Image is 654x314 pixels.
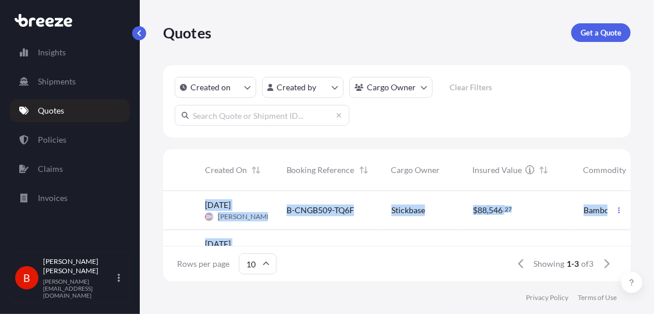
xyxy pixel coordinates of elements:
[391,204,425,216] span: Stickbase
[526,293,568,302] a: Privacy Policy
[190,82,231,93] p: Created on
[349,77,433,98] button: cargoOwner Filter options
[38,134,66,146] p: Policies
[450,82,493,93] p: Clear Filters
[277,82,317,93] p: Created by
[478,245,492,253] span: 188
[505,207,512,211] span: 27
[537,163,551,177] button: Sort
[578,293,617,302] a: Terms of Use
[10,157,130,181] a: Claims
[584,164,627,176] span: Commodity
[567,258,579,270] span: 1-3
[487,206,489,214] span: ,
[175,105,349,126] input: Search Quote or Shipment ID...
[478,206,487,214] span: 88
[391,164,440,176] span: Cargo Owner
[10,70,130,93] a: Shipments
[38,105,64,117] p: Quotes
[175,77,256,98] button: createdOn Filter options
[205,164,247,176] span: Created On
[287,244,354,255] span: B-GBGB509-EBEV
[249,163,263,177] button: Sort
[218,212,273,221] span: [PERSON_NAME]
[287,164,355,176] span: Booking Reference
[23,272,30,284] span: B
[489,206,503,214] span: 546
[503,207,504,211] span: .
[262,77,344,98] button: createdBy Filter options
[10,99,130,122] a: Quotes
[391,244,434,255] span: Freightcore
[163,23,211,42] p: Quotes
[534,258,565,270] span: Showing
[206,211,213,223] span: BM
[571,23,631,42] a: Get a Quote
[205,238,231,250] span: [DATE]
[287,204,354,216] span: B-CNGB509-TQ6F
[582,258,594,270] span: of 3
[43,257,115,276] p: [PERSON_NAME] [PERSON_NAME]
[473,245,478,253] span: £
[629,163,643,177] button: Sort
[205,199,231,211] span: [DATE]
[473,164,522,176] span: Insured Value
[367,82,416,93] p: Cargo Owner
[38,163,63,175] p: Claims
[581,27,621,38] p: Get a Quote
[357,163,371,177] button: Sort
[38,76,76,87] p: Shipments
[439,78,504,97] button: Clear Filters
[10,41,130,64] a: Insights
[177,258,229,270] span: Rows per page
[43,278,115,299] p: [PERSON_NAME][EMAIL_ADDRESS][DOMAIN_NAME]
[10,186,130,210] a: Invoices
[38,192,68,204] p: Invoices
[493,245,507,253] span: 375
[473,206,478,214] span: $
[10,128,130,151] a: Policies
[584,204,645,216] span: Bamboo Bedding
[38,47,66,58] p: Insights
[492,245,493,253] span: ,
